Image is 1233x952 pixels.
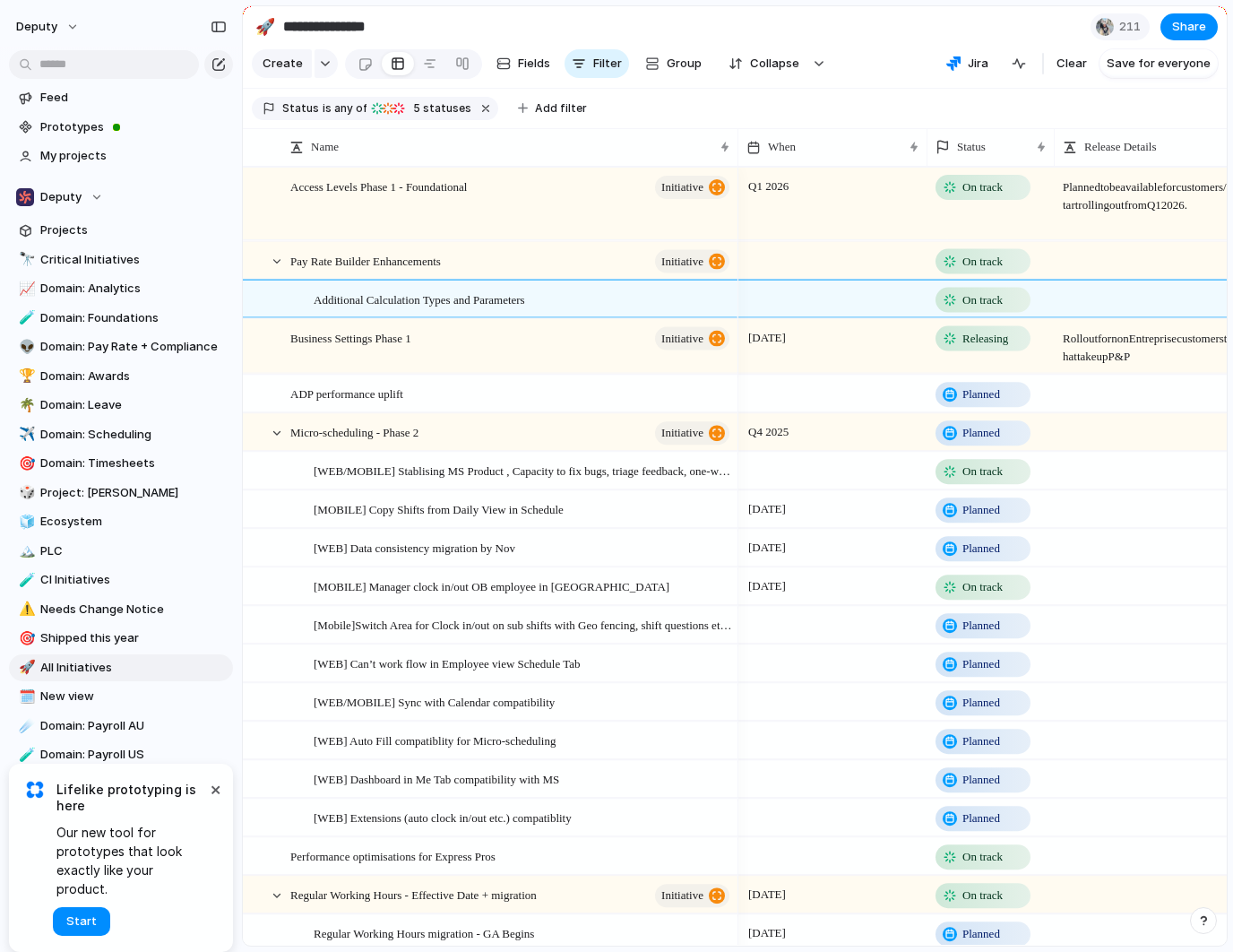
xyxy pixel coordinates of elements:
[16,454,34,472] button: 🎯
[655,326,729,350] button: initiative
[535,100,587,117] span: Add filter
[290,176,467,196] span: Access Levels Phase 1 - Foundational
[968,55,988,73] span: Jira
[655,421,729,445] button: initiative
[661,883,703,908] span: initiative
[40,601,227,619] span: Needs Change Notice
[16,688,34,705] button: 🗓️
[718,49,808,78] button: Collapse
[19,279,31,299] div: 📈
[40,221,227,239] span: Projects
[40,746,227,764] span: Domain: Payroll US
[9,480,233,506] div: 🎲Project: [PERSON_NAME]
[489,49,557,78] button: Fields
[962,887,1003,904] span: On track
[368,99,475,118] button: 5 statuses
[19,337,31,358] div: 👽
[655,884,729,907] button: initiative
[314,576,669,596] span: [MOBILE] Manager clock in/out OB employee in [GEOGRAPHIC_DATA]
[314,922,534,943] span: Regular Working Hours migration - GA Begins
[9,275,233,302] a: 📈Domain: Analytics
[9,654,233,681] a: 🚀All Initiatives
[9,363,233,390] a: 🏆Domain: Awards
[962,252,1003,270] span: On track
[9,392,233,419] div: 🌴Domain: Leave
[962,578,1003,596] span: On track
[19,395,31,416] div: 🌴
[9,333,233,360] a: 👽Domain: Pay Rate + Compliance
[962,463,1003,480] span: On track
[16,309,34,327] button: 🧪
[9,84,233,111] a: Feed
[40,280,227,298] span: Domain: Analytics
[962,771,1000,789] span: Planned
[16,338,34,356] button: 👽
[19,570,31,591] div: 🧪
[16,426,34,444] button: ✈️
[40,368,227,385] span: Domain: Awards
[40,89,227,107] span: Feed
[19,366,31,386] div: 🏆
[744,576,790,597] span: [DATE]
[744,537,790,558] span: [DATE]
[314,730,556,750] span: [WEB] Auto Fill compatiblity for Micro-scheduling
[518,55,550,73] span: Fields
[16,629,34,647] button: 🎯
[1084,138,1157,156] span: Release Details
[593,55,622,73] span: Filter
[290,845,496,866] span: Performance optimisations for Express Pros
[40,147,227,165] span: My projects
[290,884,537,904] span: Regular Working Hours - Effective Date + migration
[311,138,339,156] span: Name
[40,717,227,735] span: Domain: Payroll AU
[40,513,227,531] span: Ecosystem
[332,100,366,117] span: any of
[8,13,89,41] button: deputy
[19,657,31,678] div: 🚀
[636,49,711,78] button: Group
[962,732,1000,750] span: Planned
[19,628,31,649] div: 🎯
[290,249,441,270] span: Pay Rate Builder Enhancements
[40,484,227,502] span: Project: [PERSON_NAME]
[56,823,206,898] span: Our new tool for prototypes that look exactly like your product.
[19,454,31,474] div: 🎯
[9,450,233,477] div: 🎯Domain: Timesheets
[9,538,233,565] a: 🏔️PLC
[1107,55,1211,73] span: Save for everyone
[19,745,31,766] div: 🧪
[9,567,233,593] div: 🧪CI Initiatives
[9,247,233,273] a: 🔭Critical Initiatives
[9,625,233,652] a: 🎯Shipped this year
[40,542,227,560] span: PLC
[263,55,303,73] span: Create
[408,101,423,115] span: 5
[19,424,31,445] div: ✈️
[9,114,233,141] a: Prototypes
[319,99,370,118] button: isany of
[40,188,82,206] span: Deputy
[40,688,227,705] span: New view
[744,922,790,944] span: [DATE]
[314,288,525,308] span: Additional Calculation Types and Parameters
[1172,18,1206,36] span: Share
[19,687,31,707] div: 🗓️
[40,338,227,356] span: Domain: Pay Rate + Compliance
[290,421,418,442] span: Micro-scheduling - Phase 2
[744,326,790,348] span: [DATE]
[661,420,703,446] span: initiative
[1160,13,1218,40] button: Share
[962,540,1000,558] span: Planned
[9,596,233,623] div: ⚠️Needs Change Notice
[9,713,233,740] a: ☄️Domain: Payroll AU
[40,659,227,677] span: All Initiatives
[962,424,1000,442] span: Planned
[282,100,319,117] span: Status
[251,13,280,41] button: 🚀
[962,329,1008,347] span: Releasing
